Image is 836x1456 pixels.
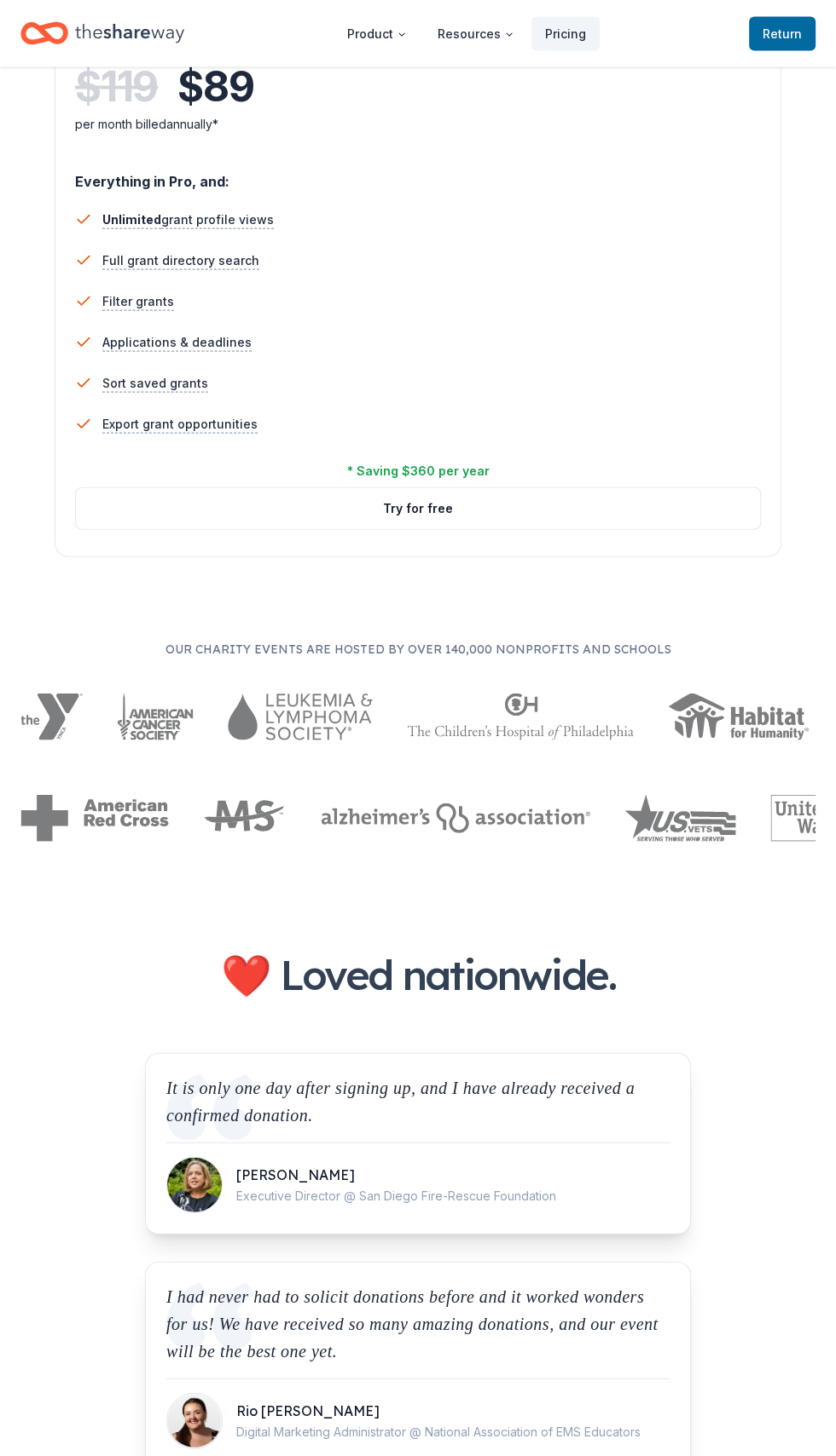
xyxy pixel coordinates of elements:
div: Rio [PERSON_NAME] [236,1400,641,1422]
p: Our charity events are hosted by over 140,000 nonprofits and schools [20,639,816,659]
img: YMCA [20,693,83,740]
img: Picture for Wendy Robinson [167,1158,222,1212]
a: Pricing [531,17,600,51]
div: [PERSON_NAME] [236,1164,556,1186]
div: per month billed annually* [75,114,761,135]
nav: Main [334,14,600,54]
img: MS [203,795,287,842]
span: Export grant opportunities [102,414,258,434]
span: Sort saved grants [102,373,208,394]
span: Full grant directory search [102,250,259,271]
p: I had never had to solicit donations before and it worked wonders for us! We have received so man... [166,1283,670,1365]
span: $ 89 [177,63,253,111]
div: Everything in Pro, and: [75,157,761,193]
img: US Vets [624,795,736,842]
a: Return [749,17,816,51]
h2: ❤️ Loved nationwide. [145,951,691,998]
img: American Red Cross [20,795,169,842]
button: Product [334,17,421,51]
span: Return [763,24,802,44]
img: Picture for Rio Grassmyer [167,1394,222,1448]
div: * Saving $360 per year [347,461,490,481]
button: Try for free [76,488,760,529]
span: Filter grants [102,291,174,312]
button: Resources [424,17,528,51]
span: grant profile views [102,212,274,227]
img: Alzheimers Association [321,803,590,833]
img: The Children's Hospital of Philadelphia [407,693,634,740]
span: Unlimited [102,212,161,227]
img: Leukemia & Lymphoma Society [228,693,372,740]
p: It is only one day after signing up, and I have already received a confirmed donation. [166,1074,670,1129]
a: Home [20,14,184,54]
span: Applications & deadlines [102,332,252,353]
div: Digital Marketing Administrator @ National Association of EMS Educators [236,1422,641,1442]
img: Habitat for Humanity [668,693,809,740]
img: American Cancer Society [117,693,194,740]
div: Executive Director @ San Diego Fire-Rescue Foundation [236,1186,556,1206]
